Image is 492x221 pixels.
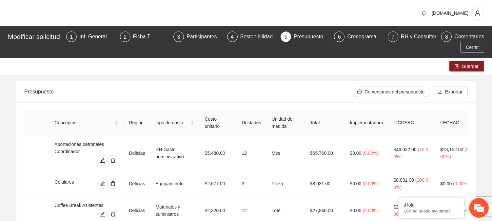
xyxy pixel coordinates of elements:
button: delete [108,178,118,189]
th: Unidad de medida [266,110,305,135]
span: download [438,90,443,95]
button: edit [97,178,108,189]
button: delete [108,209,118,219]
button: Cerrar [461,42,484,52]
th: Costo unitario [199,110,236,135]
span: ( 0.00% ) [363,181,379,186]
span: delete [108,158,118,163]
span: 3 [177,34,180,40]
span: ( 0.00% ) [453,181,469,186]
th: FECHAC [435,110,478,135]
div: Sostenibilidad [240,31,278,42]
th: Total [305,110,345,135]
span: $0.00 [350,181,361,186]
div: 6Cronograma [334,31,382,42]
span: Exportar [445,88,462,95]
div: Celulares [54,178,86,189]
span: $8,031.00 [394,177,414,183]
td: $2,677.00 [199,171,236,196]
span: 4 [231,34,234,40]
span: bell [419,10,429,16]
td: Delicias [124,171,150,196]
div: Presupuesto [294,31,328,42]
button: bell [419,8,429,18]
td: Mes [266,135,305,171]
span: message [357,90,362,95]
span: Comentarios del presupuesto [364,88,424,95]
p: ¿Cómo puedo ayudarte? [403,209,459,213]
span: 2 [124,34,127,40]
th: Conceptos [49,110,124,135]
span: $0.00 [350,208,361,213]
div: Comentarios [454,31,484,42]
div: 4Sostenibilidad [227,31,275,42]
span: 7 [391,34,394,40]
span: delete [108,211,118,217]
div: Inf. General [79,31,112,42]
span: edit [98,158,108,163]
div: ¡Hola! [403,202,459,208]
td: 12 [236,135,266,171]
th: Implementadora [344,110,388,135]
td: Equipamiento [150,171,199,196]
td: $5,480.00 [199,135,236,171]
div: 1Inf. General [66,31,114,42]
span: Guardar [462,63,479,70]
span: 6 [338,34,341,40]
span: edit [98,181,108,186]
button: saveGuardar [449,61,484,71]
div: 5Presupuesto [281,31,329,42]
span: user [471,10,484,16]
button: downloadExportar [433,87,468,97]
div: 2Ficha T [120,31,168,42]
span: ( 0.00% ) [363,208,379,213]
span: 1 [70,34,73,40]
span: ( 0.00% ) [363,151,379,156]
span: $27,840.00 [394,204,417,210]
th: Unidades [236,110,266,135]
td: RH Gasto administrativo [150,135,199,171]
div: 8Comentarios [441,31,484,42]
button: delete [108,155,118,166]
span: $0.00 [440,181,452,186]
div: 7RH y Consultores [388,31,436,42]
td: Delicias [124,135,150,171]
span: Cerrar [466,44,479,51]
span: $0.00 [350,151,361,156]
span: $46,032.00 [394,147,417,152]
button: edit [97,209,108,219]
span: 8 [445,34,448,40]
div: Modificar solicitud [8,31,62,42]
div: Participantes [187,31,222,42]
td: $8,031.00 [305,171,345,196]
span: 5 [285,34,287,40]
div: Ficha T [133,31,156,42]
div: RH y Consultores [401,31,447,42]
span: Conceptos [54,119,113,126]
button: edit [97,155,108,166]
th: Región [124,110,150,135]
span: delete [108,181,118,186]
th: Tipo de gasto [150,110,199,135]
div: Cronograma [347,31,382,42]
span: [DOMAIN_NAME] [432,10,468,16]
td: $65,760.00 [305,135,345,171]
div: Aportaciones patronales Coordinador [54,141,118,155]
td: Pieza [266,171,305,196]
div: 3Participantes [173,31,222,42]
td: 3 [236,171,266,196]
span: edit [98,211,108,217]
button: user [471,7,484,20]
span: $13,152.00 [440,147,463,152]
div: Presupuesto [24,82,352,101]
span: save [455,64,459,69]
button: messageComentarios del presupuesto [352,87,430,97]
th: FICOSEC [388,110,435,135]
div: Coffee Break Asistentes [54,202,118,209]
span: Tipo de gasto [155,119,189,126]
